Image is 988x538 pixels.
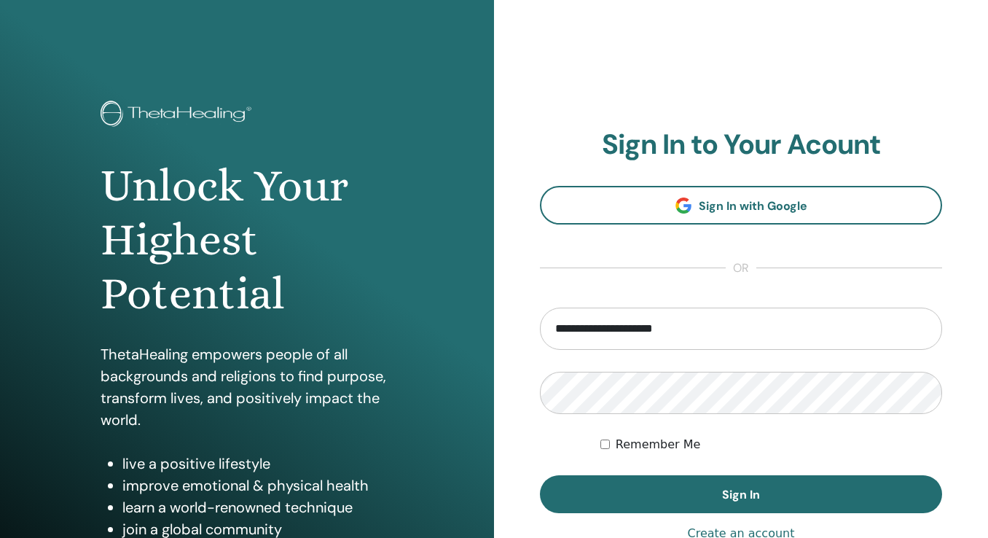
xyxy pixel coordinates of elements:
a: Sign In with Google [540,186,942,225]
span: Sign In with Google [699,198,807,214]
h2: Sign In to Your Acount [540,128,942,162]
button: Sign In [540,475,942,513]
label: Remember Me [616,436,701,453]
li: learn a world-renowned technique [122,496,393,518]
p: ThetaHealing empowers people of all backgrounds and religions to find purpose, transform lives, a... [101,343,393,431]
li: improve emotional & physical health [122,475,393,496]
span: Sign In [722,487,760,502]
div: Keep me authenticated indefinitely or until I manually logout [600,436,942,453]
li: live a positive lifestyle [122,453,393,475]
span: or [726,260,756,277]
h1: Unlock Your Highest Potential [101,159,393,321]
